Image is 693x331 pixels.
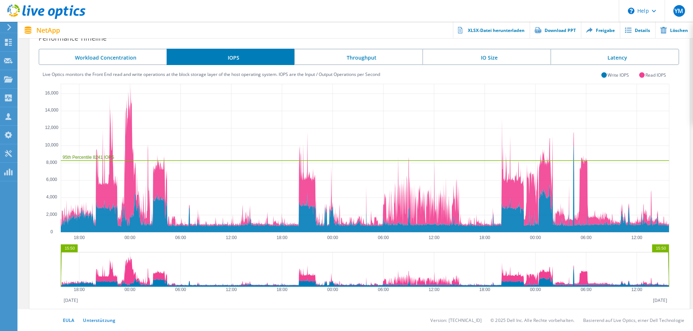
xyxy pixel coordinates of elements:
li: IO Size [422,49,550,65]
a: Freigabe [581,22,620,38]
svg: \n [628,8,634,14]
li: © 2025 Dell Inc. Alle Rechte vorbehalten. [490,317,574,323]
text: 15:50 [65,246,75,250]
text: 8,000 [46,160,57,165]
a: Live Optics Dashboard [7,15,85,20]
text: 06:00 [581,287,592,292]
text: 00:00 [530,235,541,240]
text: 12:00 [429,235,439,240]
span: YM [674,8,683,14]
text: 00:00 [124,235,135,240]
text: 06:00 [378,235,389,240]
text: 0 [51,229,53,234]
label: [DATE] [653,297,667,303]
text: 00:00 [327,287,338,292]
text: 12:00 [632,287,642,292]
text: 14,000 [45,108,59,113]
text: 4,000 [46,194,57,199]
text: 16,000 [45,90,59,96]
label: Live Optics monitors the Front End read and write operations at the block storage layer of the ho... [43,71,380,77]
label: Write IOPS [608,72,629,78]
text: 18:00 [479,235,490,240]
text: 00:00 [530,287,541,292]
text: 12,000 [45,125,59,130]
a: XLSX-Datei herunterladen [453,22,530,38]
text: 18:00 [74,235,85,240]
span: NetApp [36,27,60,33]
label: Read IOPS [645,72,666,78]
text: 95th Percentile 8241 IOPS [63,155,114,160]
li: Basierend auf Live Optics, einer Dell Technologie [583,317,684,323]
text: 15:50 [656,246,666,250]
text: 00:00 [327,235,338,240]
text: 18:00 [74,287,85,292]
text: 10,000 [45,142,59,148]
li: Workload Concentration [39,49,167,65]
text: 18:00 [479,287,490,292]
text: 06:00 [175,287,186,292]
text: 12:00 [226,287,237,292]
text: 06:00 [581,235,592,240]
text: 12:00 [429,287,439,292]
text: 12:00 [226,235,237,240]
a: Download PPT [530,22,581,38]
a: Löschen [655,22,693,38]
li: IOPS [167,49,295,65]
a: Details [620,22,655,38]
a: EULA [63,317,74,323]
label: [DATE] [64,297,78,303]
li: Latency [550,49,679,65]
a: Unterstützung [83,317,115,323]
text: 2,000 [46,212,57,217]
text: 18:00 [276,235,287,240]
li: Throughput [294,49,422,65]
text: 00:00 [124,287,135,292]
text: 06:00 [378,287,389,292]
text: 18:00 [276,287,287,292]
text: 6,000 [46,177,57,182]
li: Version: [TECHNICAL_ID] [430,317,482,323]
text: 06:00 [175,235,186,240]
text: 12:00 [632,235,642,240]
